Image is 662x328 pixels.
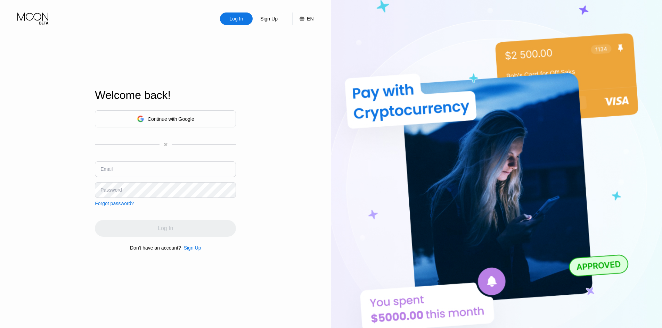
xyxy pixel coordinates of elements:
div: Email [100,166,113,172]
div: Forgot password? [95,201,134,206]
div: Continue with Google [95,110,236,127]
div: Don't have an account? [130,245,181,251]
div: Sign Up [253,12,285,25]
div: Welcome back! [95,89,236,102]
div: Continue with Google [148,116,194,122]
div: Log In [220,12,253,25]
div: Sign Up [184,245,201,251]
div: EN [292,12,313,25]
div: Sign Up [181,245,201,251]
div: EN [307,16,313,22]
div: or [164,142,167,147]
div: Password [100,187,122,193]
div: Sign Up [260,15,278,22]
div: Log In [229,15,244,22]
